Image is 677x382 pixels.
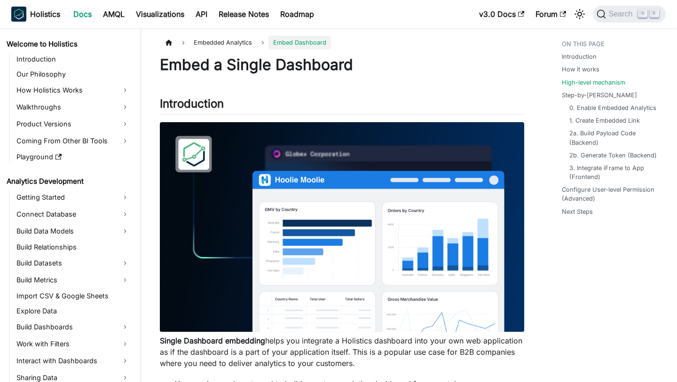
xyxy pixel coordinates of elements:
[14,273,133,288] a: Build Metrics
[160,336,265,345] strong: Single Dashboard embedding
[593,6,666,23] button: Search (Command+K)
[530,7,572,22] a: Forum
[14,150,133,164] a: Playground
[14,256,133,271] a: Build Datasets
[606,10,638,18] span: Search
[569,164,658,181] a: 3. Integrate iFrame to App (Frontend)
[562,65,599,74] a: How it works
[569,103,656,112] a: 0. Enable Embedded Analytics
[160,55,524,74] h1: Embed a Single Dashboard
[160,335,524,369] p: helps you integrate a Holistics dashboard into your own web application as if the dashboard is a ...
[562,91,637,100] a: Step-by-[PERSON_NAME]
[130,7,190,22] a: Visualizations
[14,207,133,222] a: Connect Database
[569,116,640,125] a: 1. Create Embedded Link
[14,289,133,303] a: Import CSV & Google Sheets
[562,185,662,203] a: Configure User-level Permission (Advanced)
[14,100,133,115] a: Walkthroughs
[11,7,26,22] img: Holistics
[14,353,133,368] a: Interact with Dashboards
[160,36,524,49] nav: Breadcrumbs
[14,320,133,335] a: Build Dashboards
[650,9,659,18] kbd: K
[14,53,133,66] a: Introduction
[268,36,331,49] span: Embed Dashboard
[14,190,133,205] a: Getting Started
[190,7,213,22] a: API
[14,224,133,239] a: Build Data Models
[11,7,60,22] a: HolisticsHolistics
[572,7,587,22] button: Switch between dark and light mode (currently light mode)
[4,175,133,188] a: Analytics Development
[562,52,597,61] a: Introduction
[14,241,133,254] a: Build Relationships
[562,78,625,87] a: High-level mechanism
[4,38,133,51] a: Welcome to Holistics
[189,36,257,49] span: Embedded Analytics
[30,8,60,20] b: Holistics
[569,151,657,160] a: 2b. Generate Token (Backend)
[14,68,133,81] a: Our Philosophy
[569,129,658,147] a: 2a. Build Payload Code (Backend)
[160,97,524,115] h2: Introduction
[14,304,133,318] a: Explore Data
[14,133,133,148] a: Coming From Other BI Tools
[562,207,593,216] a: Next Steps
[213,7,275,22] a: Release Notes
[68,7,97,22] a: Docs
[97,7,130,22] a: AMQL
[275,7,320,22] a: Roadmap
[160,122,524,332] img: Embedded Dashboard
[14,117,133,132] a: Product Versions
[638,9,647,18] kbd: ⌘
[473,7,530,22] a: v3.0 Docs
[14,336,133,351] a: Work with Filters
[160,36,178,49] a: Home page
[14,83,133,98] a: How Holistics Works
